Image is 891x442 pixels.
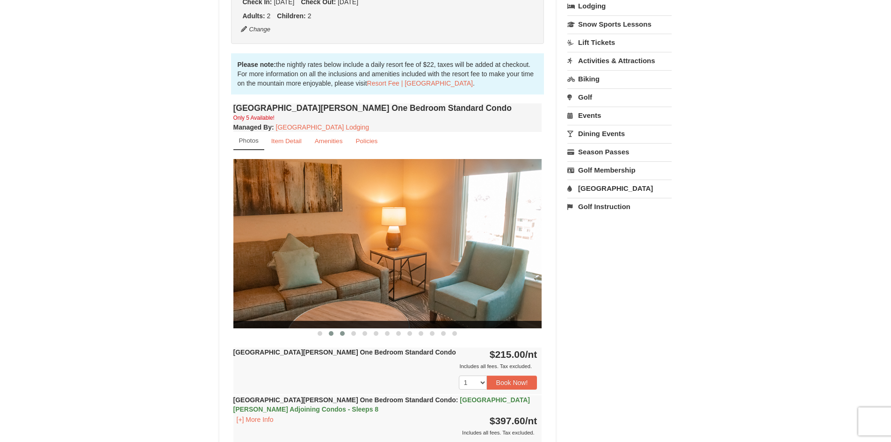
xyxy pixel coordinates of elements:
[567,15,672,33] a: Snow Sports Lessons
[567,88,672,106] a: Golf
[233,428,537,437] div: Includes all fees. Tax excluded.
[233,396,530,413] strong: [GEOGRAPHIC_DATA][PERSON_NAME] One Bedroom Standard Condo
[277,12,305,20] strong: Children:
[456,396,458,404] span: :
[233,414,277,425] button: [+] More Info
[567,161,672,179] a: Golf Membership
[567,70,672,87] a: Biking
[567,180,672,197] a: [GEOGRAPHIC_DATA]
[309,132,349,150] a: Amenities
[233,348,456,356] strong: [GEOGRAPHIC_DATA][PERSON_NAME] One Bedroom Standard Condo
[231,53,544,94] div: the nightly rates below include a daily resort fee of $22, taxes will be added at checkout. For m...
[315,138,343,145] small: Amenities
[233,123,272,131] span: Managed By
[233,115,275,121] small: Only 5 Available!
[567,52,672,69] a: Activities & Attractions
[367,80,473,87] a: Resort Fee | [GEOGRAPHIC_DATA]
[490,415,525,426] span: $397.60
[490,349,537,360] strong: $215.00
[233,362,537,371] div: Includes all fees. Tax excluded.
[240,24,271,35] button: Change
[567,34,672,51] a: Lift Tickets
[239,137,259,144] small: Photos
[238,61,276,68] strong: Please note:
[265,132,308,150] a: Item Detail
[267,12,271,20] span: 2
[349,132,384,150] a: Policies
[233,159,542,328] img: 18876286-190-c668afff.jpg
[487,376,537,390] button: Book Now!
[355,138,377,145] small: Policies
[233,132,264,150] a: Photos
[567,143,672,160] a: Season Passes
[276,123,369,131] a: [GEOGRAPHIC_DATA] Lodging
[308,12,311,20] span: 2
[567,198,672,215] a: Golf Instruction
[271,138,302,145] small: Item Detail
[243,12,265,20] strong: Adults:
[525,415,537,426] span: /nt
[233,103,542,113] h4: [GEOGRAPHIC_DATA][PERSON_NAME] One Bedroom Standard Condo
[567,125,672,142] a: Dining Events
[525,349,537,360] span: /nt
[567,107,672,124] a: Events
[233,123,274,131] strong: :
